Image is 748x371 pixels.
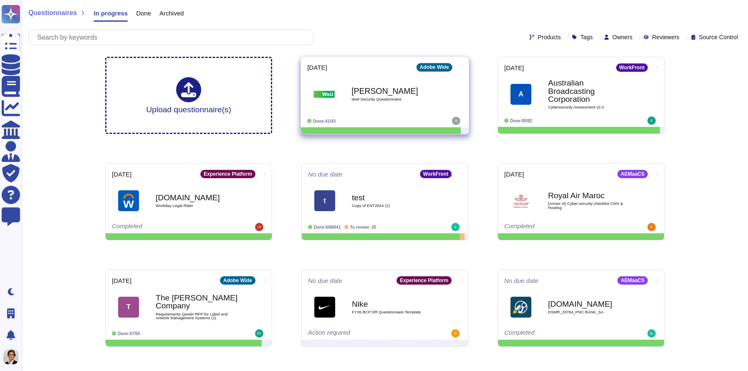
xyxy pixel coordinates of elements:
[510,190,531,211] img: Logo
[647,223,656,231] img: user
[652,34,679,40] span: Reviewers
[112,223,214,231] div: Completed
[2,348,24,366] button: user
[538,34,561,40] span: Products
[118,190,139,211] img: Logo
[612,34,632,40] span: Owners
[617,276,648,285] div: AEMaaCS
[156,294,239,310] b: The [PERSON_NAME] Company
[313,119,336,123] span: Done: 41/43
[647,116,656,125] img: user
[93,10,128,16] span: In progress
[617,170,648,178] div: AEMaaCS
[350,225,377,230] span: To review: 20
[580,34,593,40] span: Tags
[308,329,410,338] div: Action required
[352,194,435,202] b: test
[200,170,255,178] div: Experience Platform
[159,10,184,16] span: Archived
[28,10,77,16] span: Questionnaires
[397,276,452,285] div: Experience Platform
[118,331,140,336] span: Done: 47/50
[351,87,436,95] b: [PERSON_NAME]
[3,349,18,364] img: user
[314,225,341,230] span: Done: 608/641
[510,84,531,105] div: A
[647,329,656,338] img: user
[451,223,460,231] img: user
[136,10,151,16] span: Done
[255,223,263,231] img: user
[616,63,648,72] div: WorkFront
[220,276,255,285] div: Adobe Wide
[308,171,342,177] span: No due date
[156,312,239,320] span: Requirements QandA RFP for Label and Artwork Management Systems (1)
[33,30,313,45] input: Search by keywords
[255,329,263,338] img: user
[112,278,131,284] span: [DATE]
[504,278,538,284] span: No due date
[451,329,460,338] img: user
[351,97,436,101] span: Weil Security Questionnaire
[548,202,632,209] span: [Annex III] Cyber security checklist CMS & Hosting
[504,65,524,71] span: [DATE]
[307,64,327,71] span: [DATE]
[504,223,606,231] div: Completed
[548,105,632,109] span: Cybersecurity Assessment v2.0
[548,192,632,199] b: Royal Air Maroc
[352,204,435,208] span: Copy of ENT2024 (1)
[156,204,239,208] span: Workday Legal Rider
[510,119,532,123] span: Done: 80/82
[420,170,452,178] div: WorkFront
[112,171,131,177] span: [DATE]
[352,300,435,308] b: Nike
[548,79,632,103] b: Australian Broadcasting Corporation
[156,194,239,202] b: [DOMAIN_NAME]
[313,83,335,105] img: Logo
[314,190,335,211] div: t
[452,117,460,125] img: user
[308,278,342,284] span: No due date
[510,297,531,318] img: Logo
[548,300,632,308] b: [DOMAIN_NAME]
[504,171,524,177] span: [DATE]
[118,297,139,318] div: T
[352,310,435,314] span: FY26 BCP DR Questionnaire Template
[417,63,452,71] div: Adobe Wide
[146,77,231,114] div: Upload questionnaire(s)
[314,297,335,318] img: Logo
[504,329,606,338] div: Completed
[548,310,632,314] span: DSMR_28784_PNC BANK_SA
[699,34,738,40] span: Source Control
